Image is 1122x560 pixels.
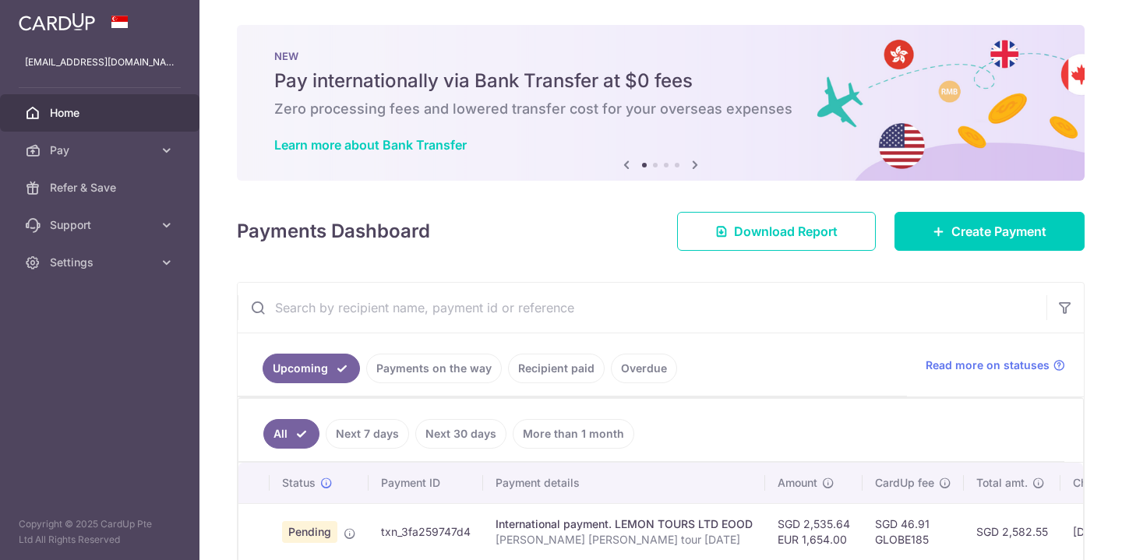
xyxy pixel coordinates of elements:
[926,357,1065,373] a: Read more on statuses
[976,475,1028,491] span: Total amt.
[926,357,1050,373] span: Read more on statuses
[326,419,409,449] a: Next 7 days
[238,283,1046,333] input: Search by recipient name, payment id or reference
[366,354,502,383] a: Payments on the way
[677,212,876,251] a: Download Report
[237,25,1085,181] img: Bank transfer banner
[496,532,753,548] p: [PERSON_NAME] [PERSON_NAME] tour [DATE]
[237,217,430,245] h4: Payments Dashboard
[274,137,467,153] a: Learn more about Bank Transfer
[50,105,153,121] span: Home
[765,503,863,560] td: SGD 2,535.64 EUR 1,654.00
[274,50,1047,62] p: NEW
[415,419,506,449] a: Next 30 days
[964,503,1060,560] td: SGD 2,582.55
[274,100,1047,118] h6: Zero processing fees and lowered transfer cost for your overseas expenses
[369,463,483,503] th: Payment ID
[508,354,605,383] a: Recipient paid
[50,217,153,233] span: Support
[894,212,1085,251] a: Create Payment
[951,222,1046,241] span: Create Payment
[863,503,964,560] td: SGD 46.91 GLOBE185
[282,475,316,491] span: Status
[282,521,337,543] span: Pending
[50,143,153,158] span: Pay
[50,255,153,270] span: Settings
[50,180,153,195] span: Refer & Save
[513,419,634,449] a: More than 1 month
[734,222,838,241] span: Download Report
[19,12,95,31] img: CardUp
[25,55,175,70] p: [EMAIL_ADDRESS][DOMAIN_NAME]
[483,463,765,503] th: Payment details
[875,475,934,491] span: CardUp fee
[263,419,319,449] a: All
[496,516,753,532] div: International payment. LEMON TOURS LTD EOOD
[611,354,677,383] a: Overdue
[778,475,817,491] span: Amount
[263,354,360,383] a: Upcoming
[369,503,483,560] td: txn_3fa259747d4
[274,69,1047,93] h5: Pay internationally via Bank Transfer at $0 fees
